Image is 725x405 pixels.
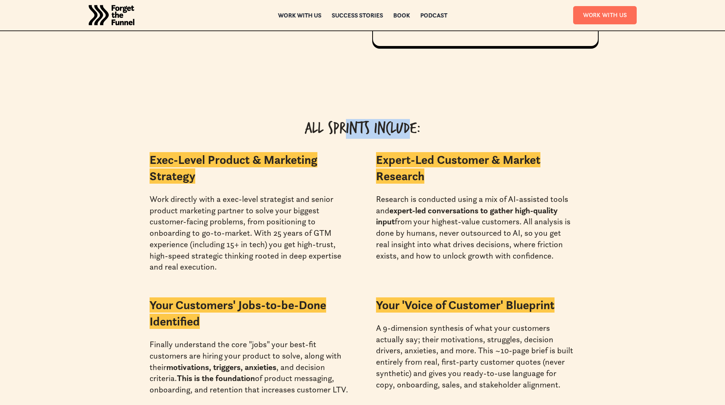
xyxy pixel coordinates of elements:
[376,194,576,261] div: Research is conducted using a mix of AI-assisted tools and from your highest-value customers. All...
[127,120,599,146] div: All Sprints Include:
[278,13,321,18] a: Work with us
[150,339,349,395] div: Finally understand the core "jobs" your best-fit customers are hiring your product to solve, alon...
[376,152,540,184] strong: Expert-Led Customer & Market Research
[177,373,255,383] strong: This is the foundation
[150,297,326,329] strong: Your Customers' Jobs-to-be-Done Identified
[376,297,555,313] strong: Your 'Voice of Customer' Blueprint
[166,362,276,372] strong: motivations, triggers, anxieties
[376,322,576,390] div: A 9-dimension synthesis of what your customers actually say; their motivations, struggles, decisi...
[393,13,410,18] a: Book
[150,194,349,273] div: Work directly with a exec-level strategist and senior product marketing partner to solve your big...
[376,205,558,227] strong: expert-led conversations to gather high-quality input
[150,152,317,184] strong: Exec-Level Product & Marketing Strategy
[420,13,447,18] a: Podcast
[573,6,637,24] a: Work With Us
[331,13,383,18] a: Success Stories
